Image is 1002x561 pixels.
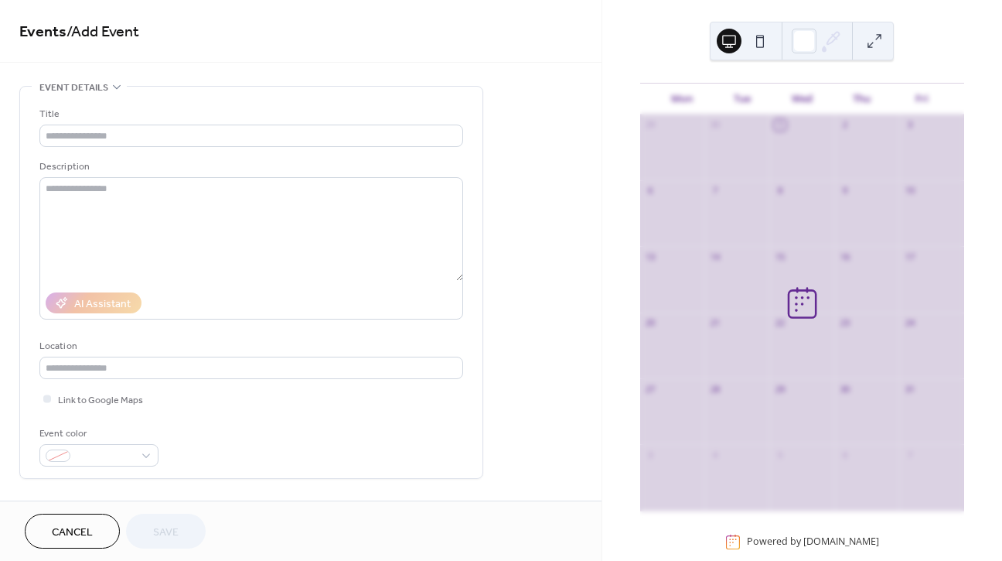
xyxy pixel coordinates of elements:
[39,80,108,96] span: Event details
[832,84,891,115] div: Thu
[39,498,108,514] span: Date and time
[839,317,850,329] div: 23
[774,119,786,131] div: 1
[25,514,120,549] button: Cancel
[58,392,143,409] span: Link to Google Maps
[645,317,656,329] div: 20
[709,383,721,395] div: 28
[645,383,656,395] div: 27
[645,119,656,131] div: 29
[904,185,915,197] div: 10
[709,185,721,197] div: 7
[709,119,721,131] div: 30
[39,106,460,122] div: Title
[653,84,712,115] div: Mon
[904,119,915,131] div: 3
[904,383,915,395] div: 31
[774,449,786,460] div: 5
[19,17,66,47] a: Events
[904,251,915,262] div: 17
[39,338,460,354] div: Location
[904,317,915,329] div: 24
[709,449,721,460] div: 4
[747,535,879,549] div: Powered by
[39,159,460,175] div: Description
[712,84,772,115] div: Tue
[709,251,721,262] div: 14
[66,17,139,47] span: / Add Event
[709,317,721,329] div: 21
[839,185,850,197] div: 9
[803,535,879,549] a: [DOMAIN_NAME]
[774,251,786,262] div: 15
[645,185,656,197] div: 6
[52,525,93,541] span: Cancel
[772,84,832,115] div: Wed
[839,119,850,131] div: 2
[774,317,786,329] div: 22
[839,251,850,262] div: 16
[774,383,786,395] div: 29
[645,449,656,460] div: 3
[892,84,952,115] div: Fri
[774,185,786,197] div: 8
[839,383,850,395] div: 30
[39,426,155,442] div: Event color
[839,449,850,460] div: 6
[645,251,656,262] div: 13
[904,449,915,460] div: 7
